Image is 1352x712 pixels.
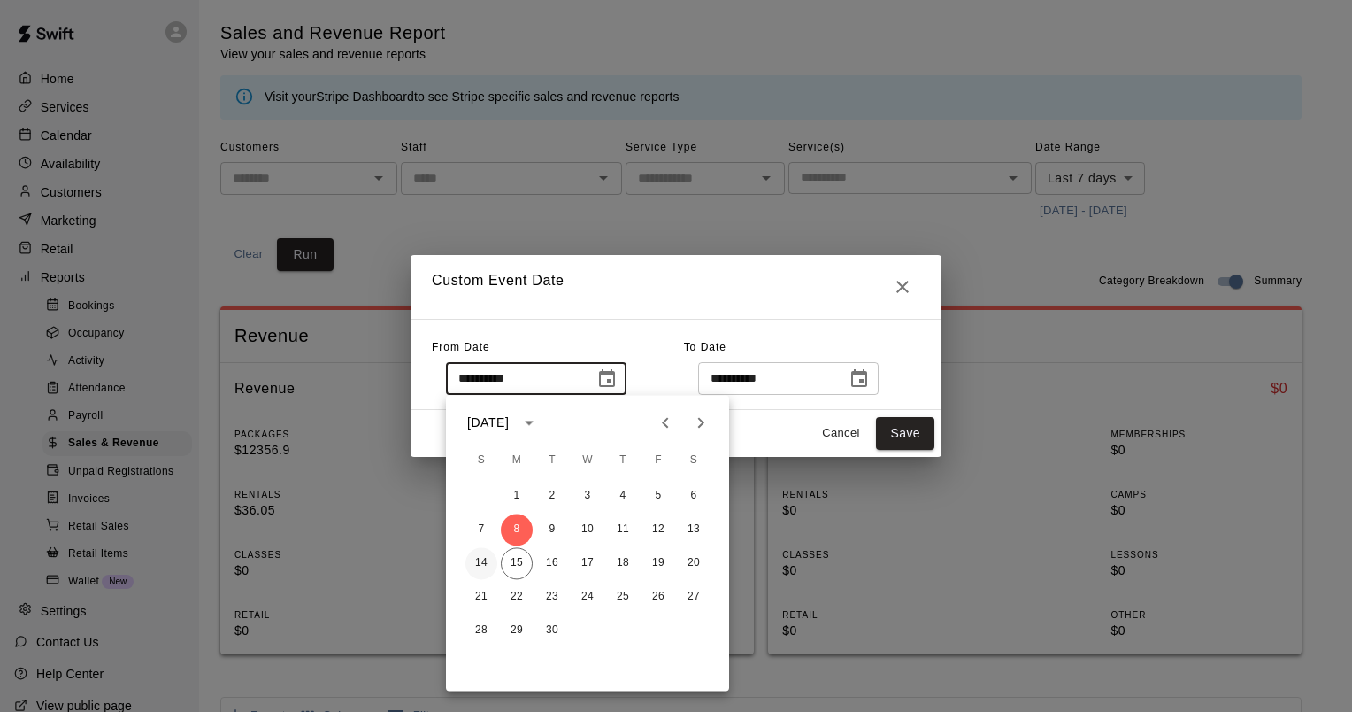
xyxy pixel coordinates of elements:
[607,514,639,546] button: 11
[642,547,674,579] button: 19
[683,405,718,440] button: Next month
[572,480,603,512] button: 3
[572,581,603,613] button: 24
[536,615,568,646] button: 30
[514,407,544,437] button: calendar view is open, switch to year view
[607,581,639,613] button: 25
[642,480,674,512] button: 5
[607,547,639,579] button: 18
[536,514,568,546] button: 9
[642,443,674,478] span: Friday
[589,361,625,397] button: Choose date, selected date is Sep 8, 2025
[678,480,710,512] button: 6
[465,547,497,579] button: 14
[465,443,497,478] span: Sunday
[432,341,490,353] span: From Date
[812,420,869,447] button: Cancel
[501,514,533,546] button: 8
[465,514,497,546] button: 7
[607,480,639,512] button: 4
[467,414,509,432] div: [DATE]
[572,547,603,579] button: 17
[678,514,710,546] button: 13
[648,405,683,440] button: Previous month
[572,443,603,478] span: Wednesday
[465,615,497,646] button: 28
[501,443,533,478] span: Monday
[678,581,710,613] button: 27
[536,547,568,579] button: 16
[841,361,877,397] button: Choose date, selected date is Sep 15, 2025
[642,514,674,546] button: 12
[465,581,497,613] button: 21
[536,581,568,613] button: 23
[411,255,941,319] h2: Custom Event Date
[885,269,920,305] button: Close
[678,443,710,478] span: Saturday
[501,547,533,579] button: 15
[642,581,674,613] button: 26
[501,581,533,613] button: 22
[536,443,568,478] span: Tuesday
[501,615,533,646] button: 29
[684,341,726,353] span: To Date
[536,480,568,512] button: 2
[501,480,533,512] button: 1
[572,514,603,546] button: 10
[607,443,639,478] span: Thursday
[678,547,710,579] button: 20
[876,417,934,450] button: Save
